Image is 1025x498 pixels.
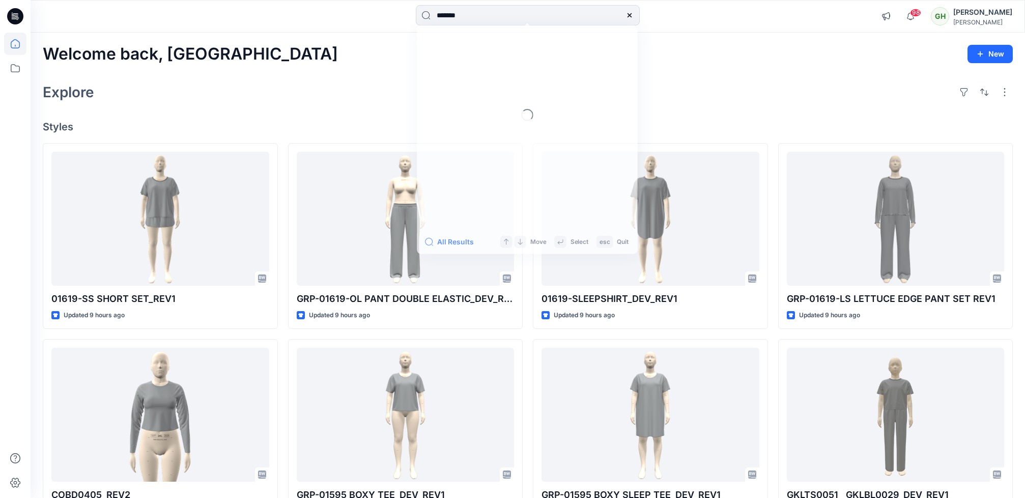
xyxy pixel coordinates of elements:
[425,236,480,248] button: All Results
[787,348,1005,482] a: GKLTS0051__GKLBL0029_DEV_REV1
[571,237,588,247] p: Select
[297,292,515,306] p: GRP-01619-OL PANT DOUBLE ELASTIC_DEV_REV2
[542,292,759,306] p: 01619-SLEEPSHIRT_DEV_REV1
[43,84,94,100] h2: Explore
[542,152,759,286] a: 01619-SLEEPSHIRT_DEV_REV1
[43,121,1013,133] h4: Styles
[931,7,949,25] div: GH
[43,45,338,64] h2: Welcome back, [GEOGRAPHIC_DATA]
[530,237,547,247] p: Move
[910,9,921,17] span: 98
[967,45,1013,63] button: New
[617,237,629,247] p: Quit
[787,152,1005,286] a: GRP-01619-LS LETTUCE EDGE PANT SET REV1
[953,6,1012,18] div: [PERSON_NAME]
[297,152,515,286] a: GRP-01619-OL PANT DOUBLE ELASTIC_DEV_REV2
[953,18,1012,26] div: [PERSON_NAME]
[51,348,269,482] a: COBD0405_REV2
[600,237,610,247] p: esc
[51,292,269,306] p: 01619-SS SHORT SET_REV1
[554,310,615,321] p: Updated 9 hours ago
[64,310,125,321] p: Updated 9 hours ago
[787,292,1005,306] p: GRP-01619-LS LETTUCE EDGE PANT SET REV1
[799,310,860,321] p: Updated 9 hours ago
[309,310,370,321] p: Updated 9 hours ago
[51,152,269,286] a: 01619-SS SHORT SET_REV1
[297,348,515,482] a: GRP-01595 BOXY TEE_DEV_REV1
[542,348,759,482] a: GRP-01595 BOXY SLEEP TEE_DEV_REV1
